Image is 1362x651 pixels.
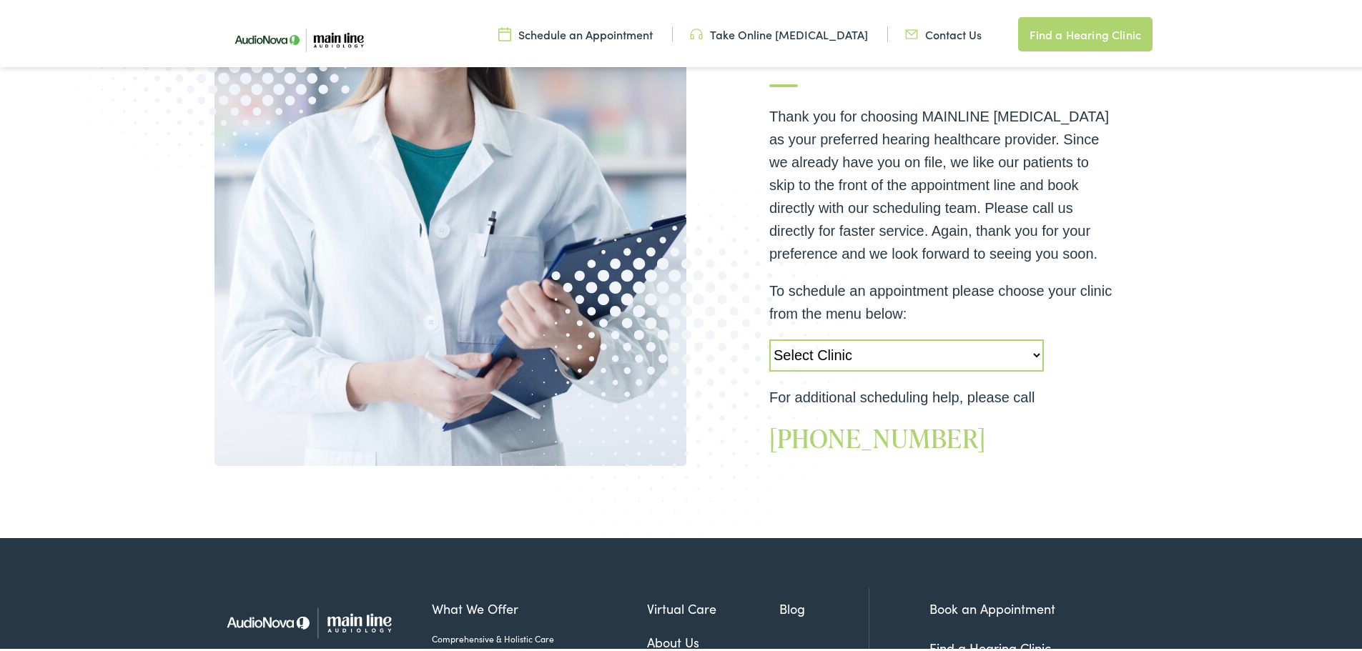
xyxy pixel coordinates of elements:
[690,24,868,39] a: Take Online [MEDICAL_DATA]
[769,277,1112,322] p: To schedule an appointment please choose your clinic from the menu below:
[779,596,869,615] a: Blog
[929,597,1055,615] a: Book an Appointment
[1018,14,1153,49] a: Find a Hearing Clinic
[432,596,647,615] a: What We Offer
[432,630,647,642] a: Comprehensive & Holistic Care
[498,175,875,564] img: Bottom portion of a graphic image with a halftone pattern, adding to the site's aesthetic appeal.
[905,24,982,39] a: Contact Us
[498,24,653,39] a: Schedule an Appointment
[769,383,1112,406] p: For additional scheduling help, please call
[905,24,918,39] img: utility icon
[498,24,511,39] img: utility icon
[769,417,986,453] a: [PHONE_NUMBER]
[647,596,780,615] a: Virtual Care
[769,102,1112,262] p: Thank you for choosing MAINLINE [MEDICAL_DATA] as your preferred hearing healthcare provider. Sin...
[647,630,780,649] a: About Us
[769,19,857,66] span: care?
[690,24,703,39] img: utility icon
